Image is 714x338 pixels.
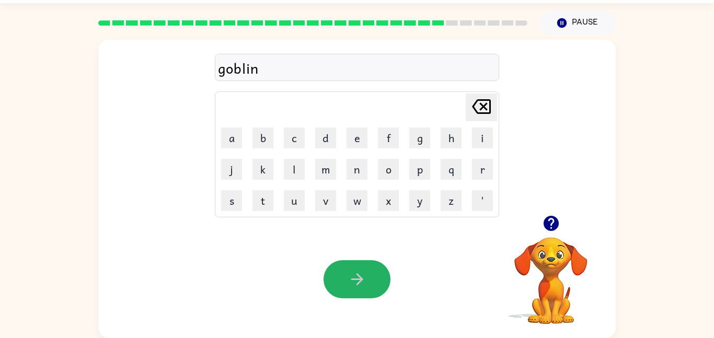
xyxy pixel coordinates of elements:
button: s [221,190,242,211]
video: Your browser must support playing .mp4 files to use Literably. Please try using another browser. [499,221,603,325]
button: m [315,159,336,180]
div: goblin [218,57,496,79]
button: j [221,159,242,180]
button: p [409,159,430,180]
button: f [378,127,399,148]
button: r [472,159,493,180]
button: e [347,127,367,148]
button: v [315,190,336,211]
button: y [409,190,430,211]
button: c [284,127,305,148]
button: n [347,159,367,180]
button: u [284,190,305,211]
button: z [441,190,462,211]
button: k [252,159,273,180]
button: o [378,159,399,180]
button: q [441,159,462,180]
button: h [441,127,462,148]
button: ' [472,190,493,211]
button: g [409,127,430,148]
button: l [284,159,305,180]
button: x [378,190,399,211]
button: t [252,190,273,211]
button: a [221,127,242,148]
button: b [252,127,273,148]
button: w [347,190,367,211]
button: i [472,127,493,148]
button: Pause [540,11,616,35]
button: d [315,127,336,148]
